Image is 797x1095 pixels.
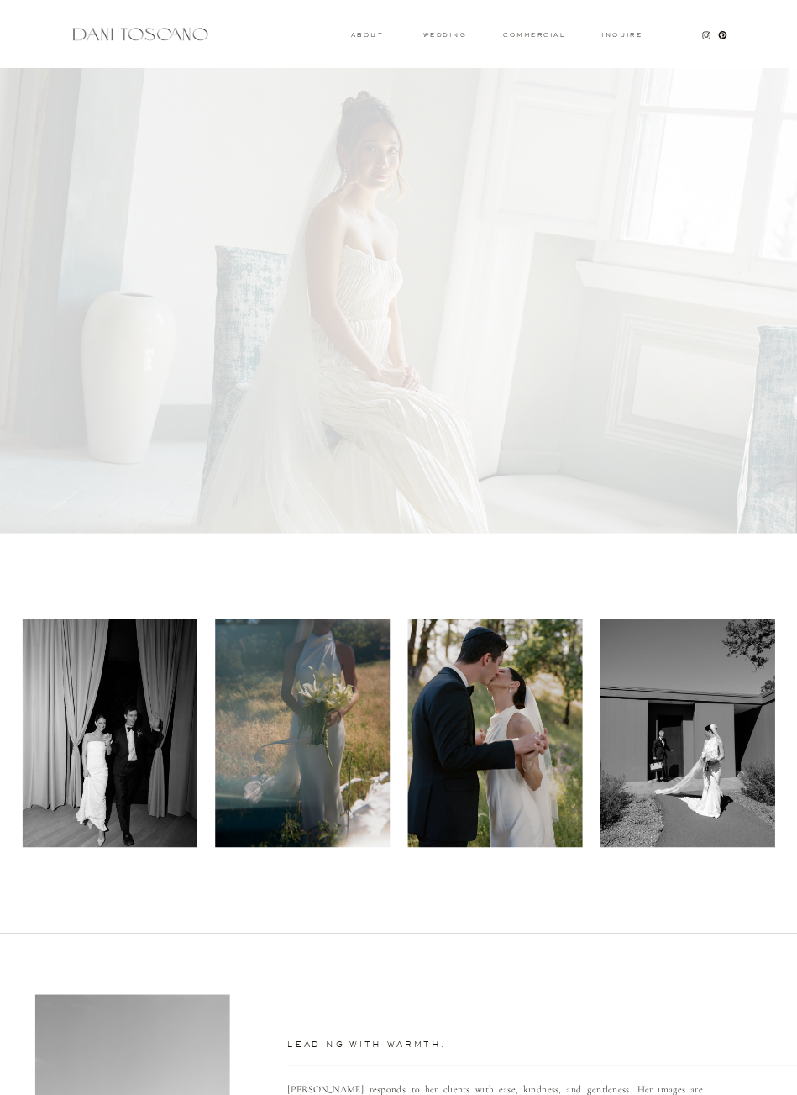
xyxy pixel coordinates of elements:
h3: Leading with warmth, [287,1040,616,1051]
a: commercial [503,32,564,37]
a: wedding [423,32,466,37]
a: About [351,32,380,37]
a: Inquire [601,32,644,39]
